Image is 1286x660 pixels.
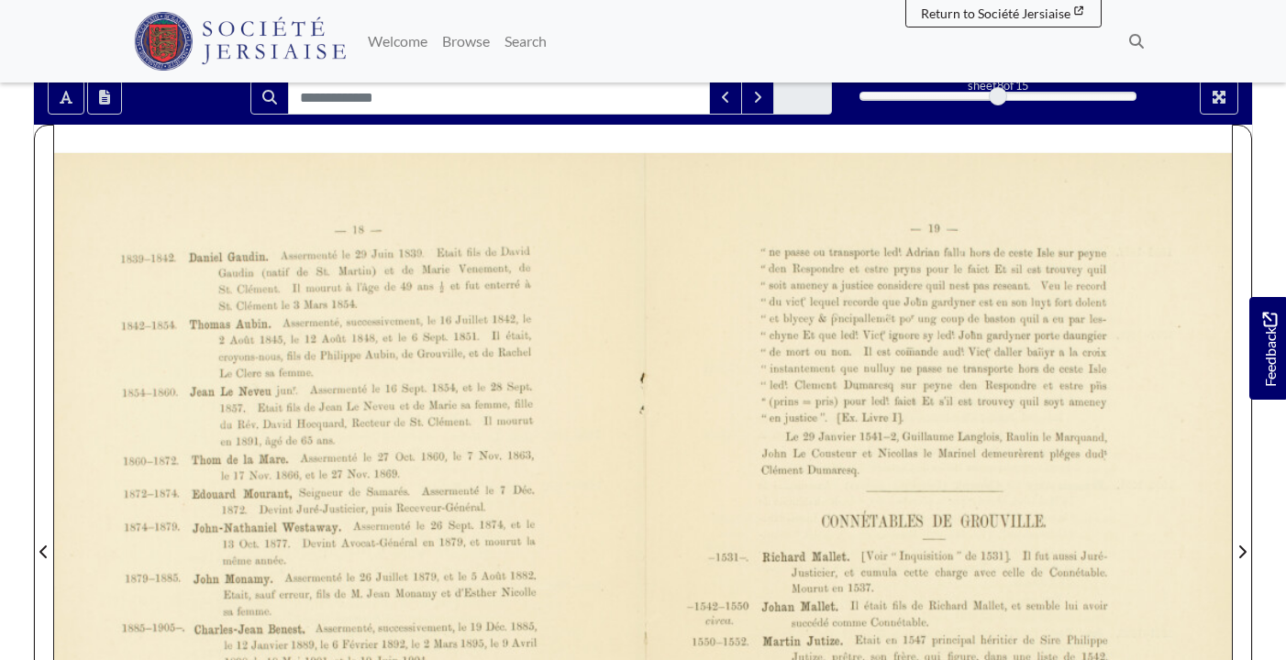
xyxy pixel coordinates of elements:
[921,5,1070,21] span: Return to Société Jersiaise
[859,77,1136,94] div: sheet of 15
[360,23,435,60] a: Welcome
[1249,297,1286,400] a: Would you like to provide feedback?
[1200,80,1238,115] button: Full screen mode
[87,80,122,115] button: Open transcription window
[288,80,710,115] input: Search for
[250,80,289,115] button: Search
[134,7,346,75] a: Société Jersiaise logo
[709,80,742,115] button: Previous Match
[497,23,554,60] a: Search
[134,12,346,71] img: Société Jersiaise
[48,80,84,115] button: Toggle text selection (Alt+T)
[435,23,497,60] a: Browse
[997,78,1003,93] span: 8
[1258,313,1280,387] span: Feedback
[741,80,774,115] button: Next Match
